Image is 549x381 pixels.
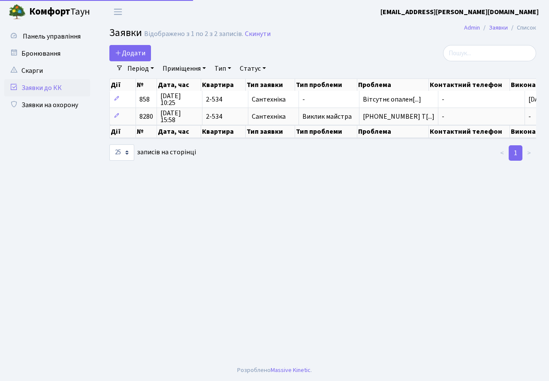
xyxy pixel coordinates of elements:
[363,112,434,121] span: [PHONE_NUMBER] Т[...]
[109,144,196,161] label: записів на сторінці
[4,62,90,79] a: Скарги
[124,61,157,76] a: Період
[109,25,142,40] span: Заявки
[295,125,357,138] th: Тип проблеми
[464,23,480,32] a: Admin
[302,113,356,120] span: Виклик майстра
[136,79,157,91] th: №
[443,45,536,61] input: Пошук...
[357,125,429,138] th: Проблема
[489,23,508,32] a: Заявки
[295,79,357,91] th: Тип проблеми
[252,96,295,103] span: Сантехніка
[4,45,90,62] a: Бронювання
[528,112,531,121] span: -
[528,95,549,104] span: [DATE]
[110,125,136,138] th: Дії
[211,61,235,76] a: Тип
[508,23,536,33] li: Список
[9,3,26,21] img: logo.png
[107,5,129,19] button: Переключити навігацію
[206,96,244,103] span: 2-534
[160,93,199,106] span: [DATE] 10:25
[29,5,90,19] span: Таун
[429,125,510,138] th: Контактний телефон
[380,7,539,17] a: [EMAIL_ADDRESS][PERSON_NAME][DOMAIN_NAME]
[160,110,199,123] span: [DATE] 15:58
[429,79,510,91] th: Контактний телефон
[442,113,521,120] span: -
[206,113,244,120] span: 2-534
[109,45,151,61] a: Додати
[302,96,356,103] span: -
[509,145,522,161] a: 1
[246,79,295,91] th: Тип заявки
[139,112,153,121] span: 8280
[357,79,429,91] th: Проблема
[109,144,134,161] select: записів на сторінці
[157,125,202,138] th: Дата, час
[136,125,157,138] th: №
[157,79,202,91] th: Дата, час
[451,19,549,37] nav: breadcrumb
[201,125,245,138] th: Квартира
[237,366,312,375] div: Розроблено .
[4,96,90,114] a: Заявки на охорону
[144,30,243,38] div: Відображено з 1 по 2 з 2 записів.
[23,32,81,41] span: Панель управління
[363,95,421,104] span: Вітсутнє опален[...]
[201,79,245,91] th: Квартира
[246,125,295,138] th: Тип заявки
[245,30,271,38] a: Скинути
[4,28,90,45] a: Панель управління
[29,5,70,18] b: Комфорт
[110,79,136,91] th: Дії
[252,113,295,120] span: Сантехніка
[115,48,145,58] span: Додати
[159,61,209,76] a: Приміщення
[236,61,269,76] a: Статус
[139,95,150,104] span: 858
[4,79,90,96] a: Заявки до КК
[442,96,521,103] span: -
[271,366,311,375] a: Massive Kinetic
